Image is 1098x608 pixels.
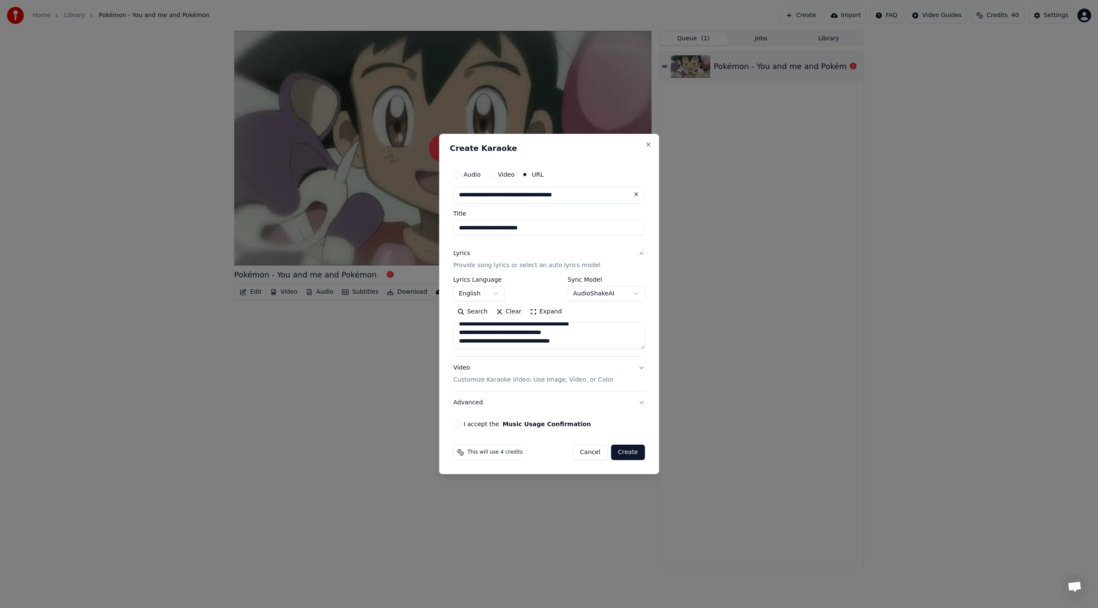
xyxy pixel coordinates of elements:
[453,277,645,356] div: LyricsProvide song lyrics or select an auto lyrics model
[453,242,645,277] button: LyricsProvide song lyrics or select an auto lyrics model
[453,277,505,283] label: Lyrics Language
[453,249,470,258] div: Lyrics
[573,445,607,460] button: Cancel
[453,376,614,384] p: Customize Karaoke Video: Use Image, Video, or Color
[503,421,591,427] button: I accept the
[567,277,645,283] label: Sync Model
[468,449,523,456] span: This will use 4 credits
[453,305,492,319] button: Search
[453,391,645,414] button: Advanced
[453,364,614,384] div: Video
[611,445,645,460] button: Create
[532,172,544,178] label: URL
[498,172,515,178] label: Video
[453,261,600,270] p: Provide song lyrics or select an auto lyrics model
[464,421,591,427] label: I accept the
[525,305,566,319] button: Expand
[450,144,649,152] h2: Create Karaoke
[453,357,645,391] button: VideoCustomize Karaoke Video: Use Image, Video, or Color
[453,211,645,217] label: Title
[464,172,481,178] label: Audio
[492,305,526,319] button: Clear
